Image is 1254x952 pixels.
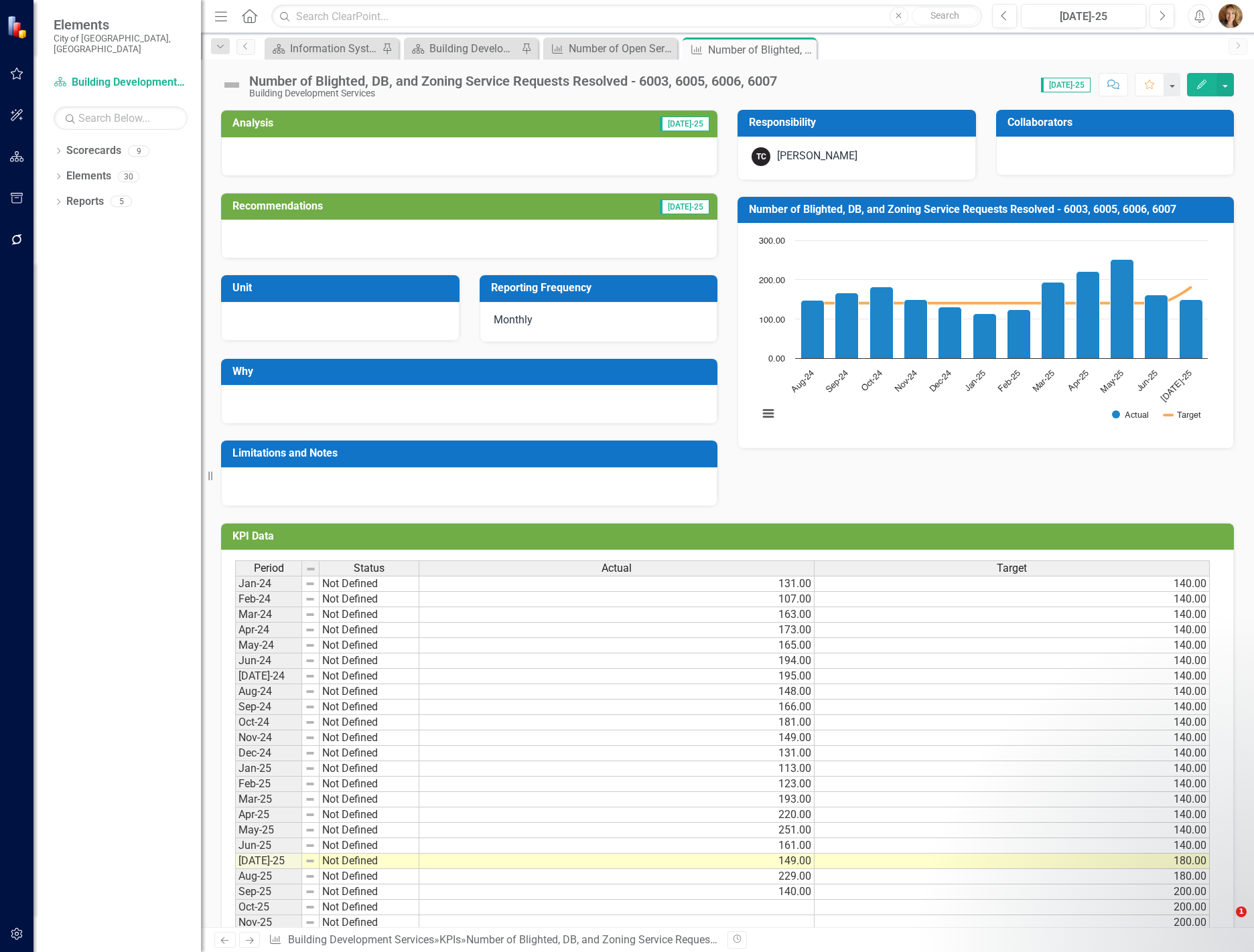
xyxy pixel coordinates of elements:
[815,653,1210,669] td: 140.00
[708,42,813,58] div: Number of Blighted, DB, and Zoning Service Requests Resolved - 6003, 6005, 6006, 6007
[1066,369,1091,393] text: Apr-25
[66,194,104,210] a: Reports
[749,116,969,129] h3: Responsibility
[759,404,778,422] button: View chart menu, Chart
[1135,369,1160,393] text: Jun-25
[235,869,302,884] td: Aug-25
[320,807,419,823] td: Not Defined
[305,655,316,666] img: 8DAGhfEEPCf229AAAAAElFTkSuQmCC
[1145,295,1168,359] path: Jun-25, 161. Actual.
[320,915,419,931] td: Not Defined
[930,10,959,21] span: Search
[419,792,815,807] td: 193.00
[320,900,419,915] td: Not Defined
[768,355,785,364] text: 0.00
[320,653,419,669] td: Not Defined
[305,671,316,682] img: 8DAGhfEEPCf229AAAAAElFTkSuQmCC
[894,369,918,394] text: Nov-24
[320,884,419,900] td: Not Defined
[569,40,674,57] div: Number of Open Service Requests - 6003, 6005, 6006, & 6007
[419,746,815,761] td: 131.00
[118,171,139,182] div: 30
[305,856,316,866] img: 8DAGhfEEPCf229AAAAAElFTkSuQmCC
[320,869,419,884] td: Not Defined
[320,777,419,792] td: Not Defined
[1041,78,1091,92] span: [DATE]-25
[815,792,1210,807] td: 140.00
[305,917,316,928] img: 8DAGhfEEPCf229AAAAAElFTkSuQmCC
[419,669,815,684] td: 195.00
[7,15,30,39] img: ClearPoint Strategy
[320,576,419,592] td: Not Defined
[235,792,302,807] td: Mar-25
[815,592,1210,607] td: 140.00
[305,886,316,897] img: 8DAGhfEEPCf229AAAAAElFTkSuQmCC
[815,838,1210,854] td: 140.00
[271,5,982,28] input: Search ClearPoint...
[1076,272,1100,359] path: Apr-25, 220. Actual.
[305,564,316,574] img: 8DAGhfEEPCf229AAAAAElFTkSuQmCC
[815,823,1210,838] td: 140.00
[305,902,316,913] img: 8DAGhfEEPCf229AAAAAElFTkSuQmCC
[320,592,419,607] td: Not Defined
[305,794,316,805] img: 8DAGhfEEPCf229AAAAAElFTkSuQmCC
[466,933,883,946] div: Number of Blighted, DB, and Zoning Service Requests Resolved - 6003, 6005, 6006, 6007
[928,369,953,394] text: Dec-24
[997,562,1027,574] span: Target
[249,74,777,88] div: Number of Blighted, DB, and Zoning Service Requests Resolved - 6003, 6005, 6006, 6007
[254,562,284,574] span: Period
[1160,369,1194,404] text: [DATE]-25
[305,825,316,836] img: 8DAGhfEEPCf229AAAAAElFTkSuQmCC
[835,293,859,359] path: Sep-24, 166. Actual.
[801,301,825,359] path: Aug-24, 148. Actual.
[1007,310,1031,359] path: Feb-25, 123. Actual.
[1208,906,1241,939] iframe: Intercom live chat
[235,730,302,746] td: Nov-24
[305,717,316,728] img: 8DAGhfEEPCf229AAAAAElFTkSuQmCC
[815,777,1210,792] td: 140.00
[235,761,302,777] td: Jan-25
[354,562,385,574] span: Status
[660,200,709,214] span: [DATE]-25
[1007,116,1228,129] h3: Collaborators
[235,638,302,653] td: May-24
[320,715,419,730] td: Not Defined
[1111,260,1134,359] path: May-25, 251. Actual.
[825,369,850,394] text: Sep-24
[419,854,815,869] td: 149.00
[54,33,188,55] small: City of [GEOGRAPHIC_DATA], [GEOGRAPHIC_DATA]
[320,623,419,638] td: Not Defined
[1164,410,1201,420] button: Show Target
[815,869,1210,884] td: 180.00
[419,700,815,715] td: 166.00
[815,746,1210,761] td: 140.00
[235,884,302,900] td: Sep-25
[419,823,815,838] td: 251.00
[815,884,1210,900] td: 200.00
[419,607,815,623] td: 163.00
[815,576,1210,592] td: 140.00
[232,366,711,378] h3: Why
[419,761,815,777] td: 113.00
[815,854,1210,869] td: 180.00
[1031,369,1056,394] text: Mar-25
[320,730,419,746] td: Not Defined
[66,143,121,159] a: Scorecards
[320,746,419,761] td: Not Defined
[290,40,378,57] div: Information Systems
[860,369,884,393] text: Oct-24
[111,196,132,208] div: 5
[870,287,894,359] path: Oct-24, 181. Actual.
[759,276,785,285] text: 200.00
[268,40,378,57] a: Information Systems
[235,607,302,623] td: Mar-24
[235,576,302,592] td: Jan-24
[232,117,445,129] h3: Analysis
[305,640,316,651] img: 8DAGhfEEPCf229AAAAAElFTkSuQmCC
[419,684,815,700] td: 148.00
[997,369,1022,394] text: Feb-25
[232,282,453,294] h3: Unit
[480,302,718,342] div: Monthly
[305,594,316,605] img: 8DAGhfEEPCf229AAAAAElFTkSuQmCC
[963,369,987,393] text: Jan-25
